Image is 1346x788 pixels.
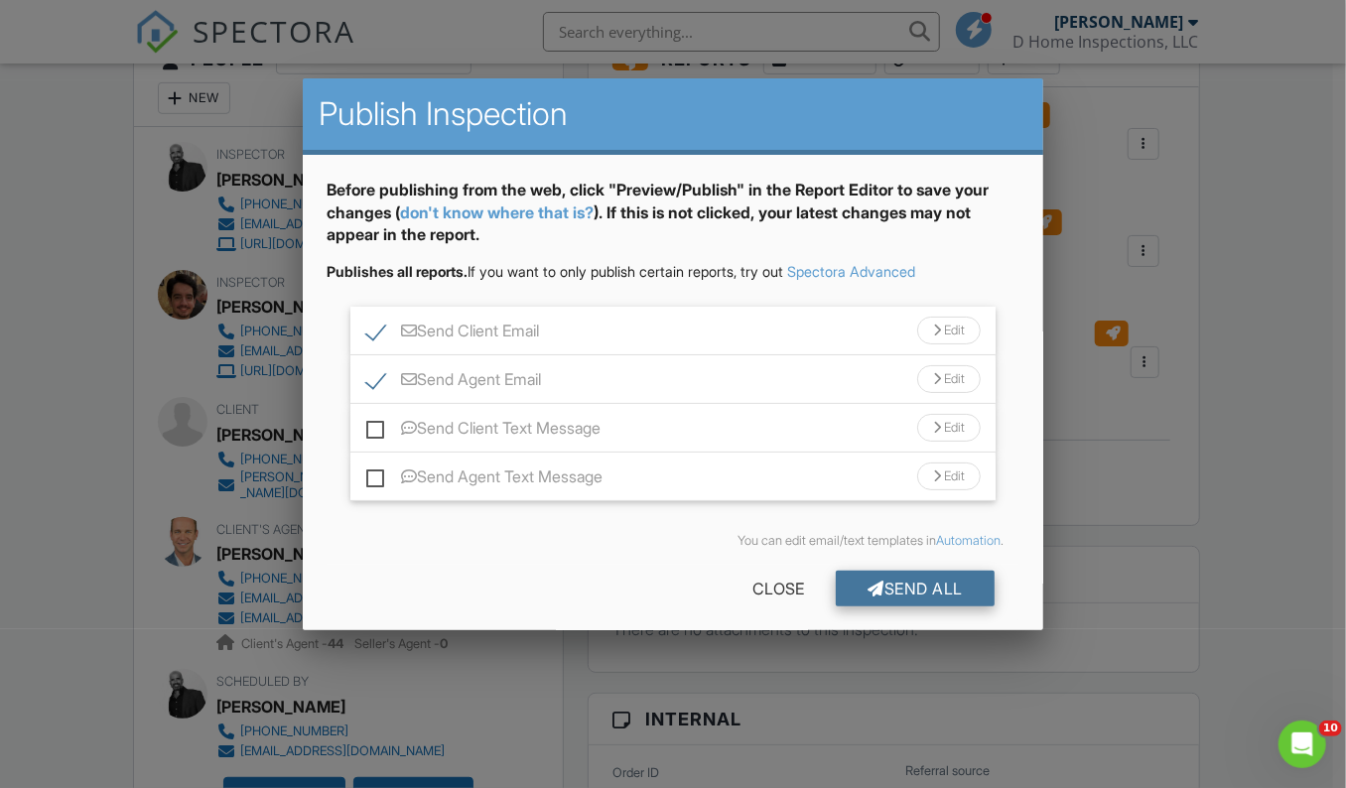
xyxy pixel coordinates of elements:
[366,419,601,444] label: Send Client Text Message
[836,571,995,606] div: Send All
[917,462,981,490] div: Edit
[327,263,783,280] span: If you want to only publish certain reports, try out
[787,263,915,280] a: Spectora Advanced
[319,94,1027,134] h2: Publish Inspection
[342,533,1004,549] div: You can edit email/text templates in .
[366,322,539,346] label: Send Client Email
[400,202,594,222] a: don't know where that is?
[721,571,836,606] div: Close
[366,467,603,492] label: Send Agent Text Message
[917,365,981,393] div: Edit
[917,414,981,442] div: Edit
[327,263,468,280] strong: Publishes all reports.
[366,370,541,395] label: Send Agent Email
[1319,721,1342,736] span: 10
[327,179,1019,261] div: Before publishing from the web, click "Preview/Publish" in the Report Editor to save your changes...
[936,533,1001,548] a: Automation
[1279,721,1326,768] iframe: Intercom live chat
[917,317,981,344] div: Edit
